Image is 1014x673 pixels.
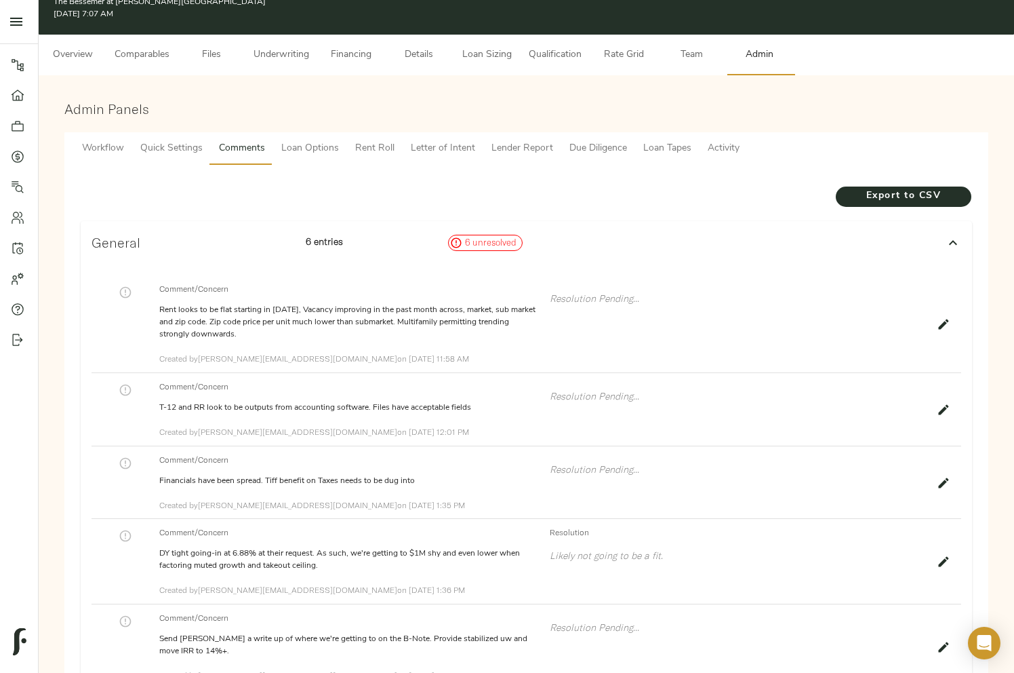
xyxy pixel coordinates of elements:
[306,235,343,248] strong: 6 entries
[355,140,394,157] span: Rent Roll
[159,475,539,487] p: Financials have been spread. Tiff benefit on Taxes needs to be dug into
[186,47,237,64] span: Files
[81,221,972,265] div: General6 entries6 unresolved
[115,47,169,64] span: Comparables
[836,187,971,207] button: Export to CSV
[281,140,339,157] span: Loan Options
[254,47,309,64] span: Underwriting
[550,549,929,562] p: Likely not going to be a fit.
[733,47,785,64] span: Admin
[54,8,685,20] p: [DATE] 7:07 AM
[117,455,134,472] button: Click to mark resolved
[219,140,265,157] span: Comments
[64,101,988,117] h3: Admin Panels
[598,47,649,64] span: Rate Grid
[159,526,539,539] span: Comment/Concern
[82,140,124,157] span: Workflow
[159,353,469,364] span: Created by [PERSON_NAME][EMAIL_ADDRESS][DOMAIN_NAME] on [DATE] 11:58 AM
[411,140,475,157] span: Letter of Intent
[550,463,929,476] p: Resolution Pending...
[325,47,377,64] span: Financing
[550,292,929,305] p: Resolution Pending...
[13,628,26,655] img: logo
[643,140,691,157] span: Loan Tapes
[140,140,203,157] span: Quick Settings
[159,380,539,393] span: Comment/Concern
[117,284,134,301] button: Click to mark resolved
[666,47,717,64] span: Team
[460,236,522,250] span: 6 unresolved
[92,235,295,250] h3: General
[491,140,553,157] span: Lender Report
[529,47,582,64] span: Qualification
[550,621,929,634] p: Resolution Pending...
[117,381,134,399] button: Click to mark resolved
[159,282,539,296] span: Comment/Concern
[159,453,539,467] span: Comment/Concern
[708,140,739,157] span: Activity
[569,140,627,157] span: Due Diligence
[117,613,134,630] button: Click to mark resolved
[849,188,958,205] span: Export to CSV
[159,427,469,437] span: Created by [PERSON_NAME][EMAIL_ADDRESS][DOMAIN_NAME] on [DATE] 12:01 PM
[159,611,539,625] span: Comment/Concern
[159,633,539,657] p: Send [PERSON_NAME] a write up of where we're getting to on the B-Note. Provide stabilized uw and ...
[117,527,134,545] button: Click to mark resolved
[159,304,539,341] p: Rent looks to be flat starting in [DATE], Vacancy improving in the past month across, market, sub...
[968,627,1000,659] div: Open Intercom Messenger
[550,526,929,539] span: Resolution
[159,585,465,595] span: Created by [PERSON_NAME][EMAIL_ADDRESS][DOMAIN_NAME] on [DATE] 1:36 PM
[159,500,465,510] span: Created by [PERSON_NAME][EMAIL_ADDRESS][DOMAIN_NAME] on [DATE] 1:35 PM
[393,47,445,64] span: Details
[159,402,539,414] p: T-12 and RR look to be outputs from accounting software. Files have acceptable fields
[159,547,539,572] p: DY tight going-in at 6.88% at their request. As such, we're getting to $1M shy and even lower whe...
[47,47,98,64] span: Overview
[550,389,929,403] p: Resolution Pending...
[461,47,512,64] span: Loan Sizing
